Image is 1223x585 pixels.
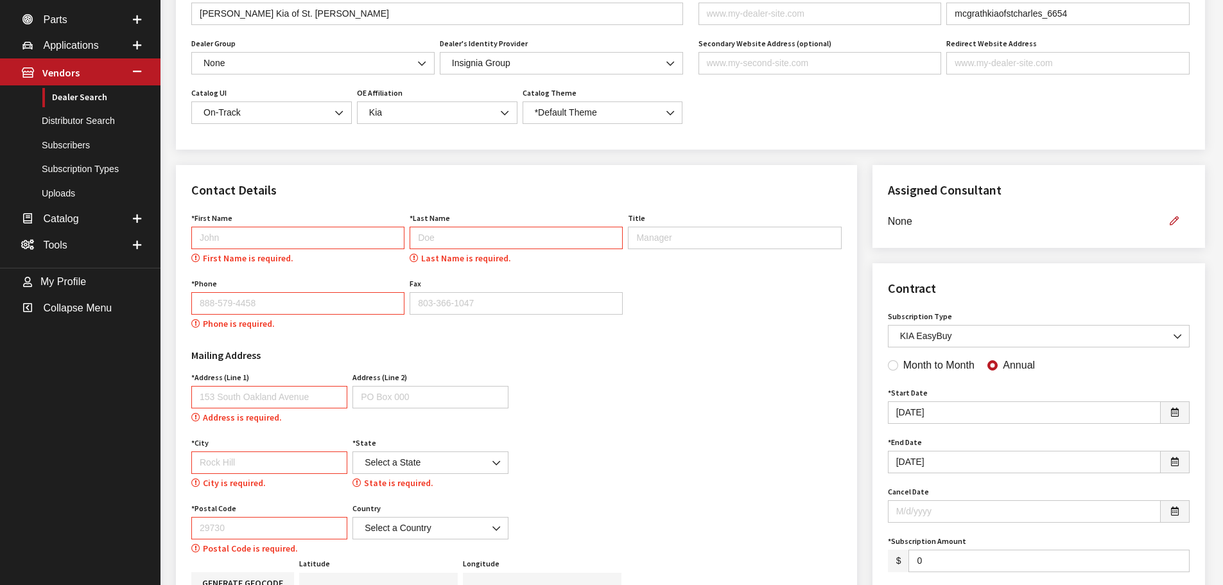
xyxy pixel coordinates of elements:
label: Address (Line 1) [191,372,249,383]
span: First Name is required. [203,252,293,264]
span: Kia [365,106,509,119]
label: Month to Month [903,358,975,373]
label: OE Affiliation [357,87,403,99]
button: Open date picker [1160,500,1190,523]
input: 153 South Oakland Avenue [191,386,347,408]
button: Open date picker [1160,451,1190,473]
span: Catalog [43,213,78,224]
label: End Date [888,437,922,448]
input: Rock Hill [191,451,347,474]
span: Parts [43,13,67,24]
label: Dealer's Identity Provider [440,38,528,49]
input: www.my-dealer-site.com [698,3,942,25]
span: City is required. [203,477,266,489]
span: Last Name is required. [421,252,511,264]
span: Select a Country [361,521,500,535]
label: Secondary Website Address (optional) [698,38,831,49]
input: www.my-dealer-site.com [946,52,1190,74]
input: M/d/yyyy [888,500,1161,523]
label: Phone [191,278,217,290]
label: Cancel Date [888,486,929,498]
input: My Dealer [191,3,683,25]
span: Insignia Group [440,52,683,74]
span: *Default Theme [523,101,683,124]
input: 29730 [191,517,347,539]
label: City [191,437,209,449]
span: Phone is required. [203,318,275,329]
span: None [200,57,426,70]
label: Fax [410,278,421,290]
span: Select a State [361,456,500,469]
input: site-name [946,3,1190,25]
input: Doe [410,227,623,249]
span: Collapse Menu [43,302,112,313]
span: Tools [43,239,67,250]
label: Annual [1003,358,1035,373]
label: Last Name [410,213,450,224]
label: Country [352,503,381,514]
button: Open date picker [1160,401,1190,424]
span: Select a Country [352,517,508,539]
input: John [191,227,404,249]
h2: Contract [888,279,1190,298]
span: On-Track [200,106,343,119]
label: Postal Code [191,503,236,514]
label: Subscription Type [888,311,952,322]
input: 888-579-4458 [191,292,404,315]
input: www.my-second-site.com [698,52,942,74]
label: First Name [191,213,232,224]
input: M/d/yyyy [888,451,1161,473]
label: Title [628,213,645,224]
label: Start Date [888,387,928,399]
label: Redirect Website Address [946,38,1037,49]
label: Catalog Theme [523,87,577,99]
span: None [888,214,1159,229]
label: Address (Line 2) [352,372,407,383]
label: State [352,437,376,449]
span: KIA EasyBuy [888,325,1190,347]
span: Postal Code is required. [203,543,298,554]
span: Address is required. [203,412,282,423]
span: On-Track [191,101,352,124]
span: Select a State [352,451,508,474]
span: State is required. [364,477,433,489]
label: Dealer Group [191,38,236,49]
span: None [191,52,435,74]
label: Longitude [463,558,499,570]
h2: Assigned Consultant [888,180,1190,200]
button: Edit Assigned Consultant [1159,210,1190,232]
input: Manager [628,227,841,249]
span: Vendors [42,66,80,79]
label: Latitude [299,558,330,570]
span: *Default Theme [531,106,675,119]
input: PO Box 000 [352,386,508,408]
span: $ [888,550,910,572]
label: Catalog UI [191,87,227,99]
span: Applications [43,40,98,51]
label: Subscription Amount [888,536,966,547]
span: My Profile [40,276,86,287]
span: Insignia Group [448,57,675,70]
input: 99.00 [908,550,1190,572]
span: Kia [357,101,517,124]
h3: Mailing Address [191,347,508,363]
h2: Contact Details [191,180,842,200]
input: 803-366-1047 [410,292,623,315]
input: M/d/yyyy [888,401,1161,424]
span: KIA EasyBuy [896,329,1181,343]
